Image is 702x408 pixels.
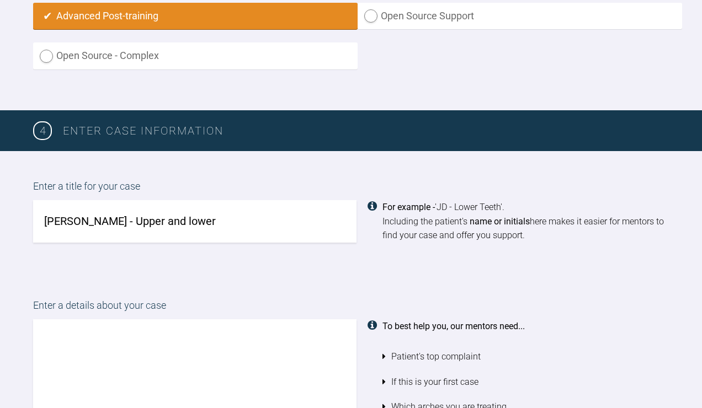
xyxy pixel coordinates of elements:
[33,298,669,319] label: Enter a details about your case
[382,321,525,331] strong: To best help you, our mentors need...
[33,42,358,69] label: Open Source - Complex
[382,200,669,243] div: 'JD - Lower Teeth'. Including the patient's here makes it easier for mentors to find your case an...
[358,3,682,30] label: Open Source Support
[470,216,530,227] strong: name or initials
[33,3,358,30] label: Advanced Post-training
[63,122,669,139] h3: Enter case information
[382,369,669,395] li: If this is your first case
[33,179,669,200] label: Enter a title for your case
[382,202,435,212] strong: For example -
[382,344,669,369] li: Patient's top complaint
[33,200,357,243] input: JD - Lower Teeth
[33,121,52,140] span: 4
